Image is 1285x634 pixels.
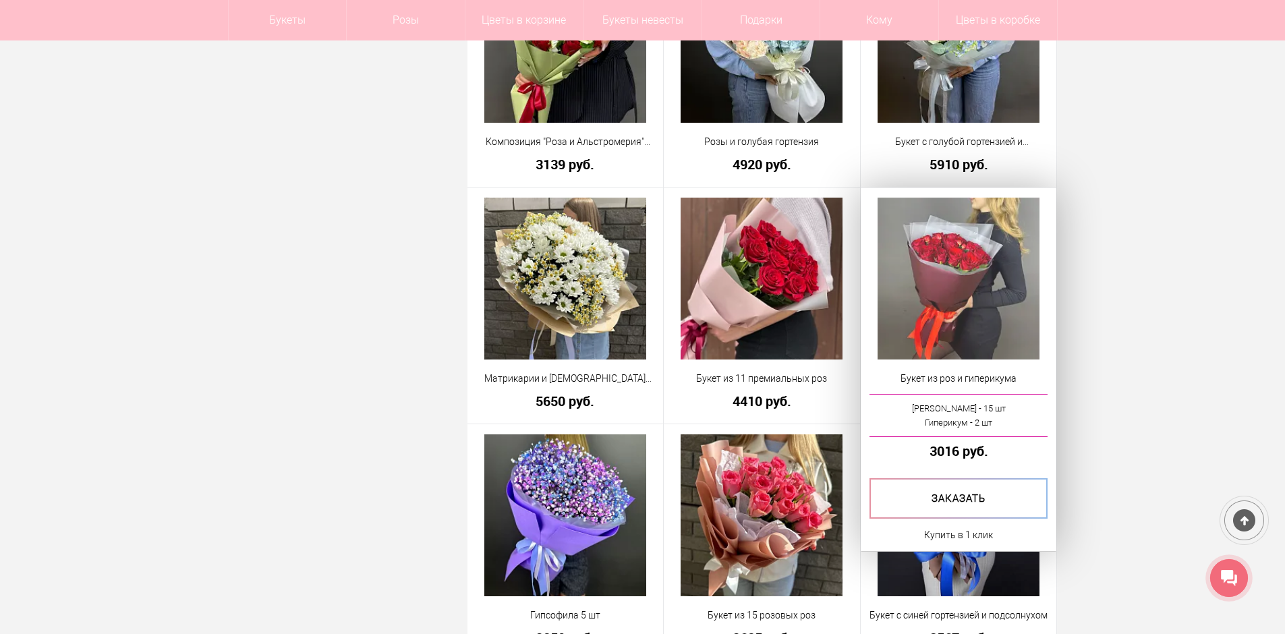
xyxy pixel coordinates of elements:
[476,135,655,149] a: Композиция "Роза и Альстромерия" мини
[869,135,1048,149] a: Букет с голубой гортензией и дельфиниумом
[673,394,851,408] a: 4410 руб.
[476,372,655,386] a: Матрикарии и [DEMOGRAPHIC_DATA][PERSON_NAME]
[869,394,1048,437] a: [PERSON_NAME] - 15 штГиперикум - 2 шт
[484,198,646,359] img: Матрикарии и Хризантема кустовая
[878,198,1039,359] img: Букет из роз и гиперикума
[869,608,1048,623] a: Букет с синей гортензией и подсолнухом
[869,157,1048,171] a: 5910 руб.
[869,444,1048,458] a: 3016 руб.
[673,372,851,386] a: Букет из 11 премиальных роз
[681,198,843,359] img: Букет из 11 премиальных роз
[476,394,655,408] a: 5650 руб.
[673,608,851,623] a: Букет из 15 розовых роз
[924,527,993,543] a: Купить в 1 клик
[681,434,843,596] img: Букет из 15 розовых роз
[673,135,851,149] a: Розы и голубая гортензия
[673,157,851,171] a: 4920 руб.
[869,372,1048,386] a: Букет из роз и гиперикума
[484,434,646,596] img: Гипсофила 5 шт
[476,608,655,623] a: Гипсофила 5 шт
[476,157,655,171] a: 3139 руб.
